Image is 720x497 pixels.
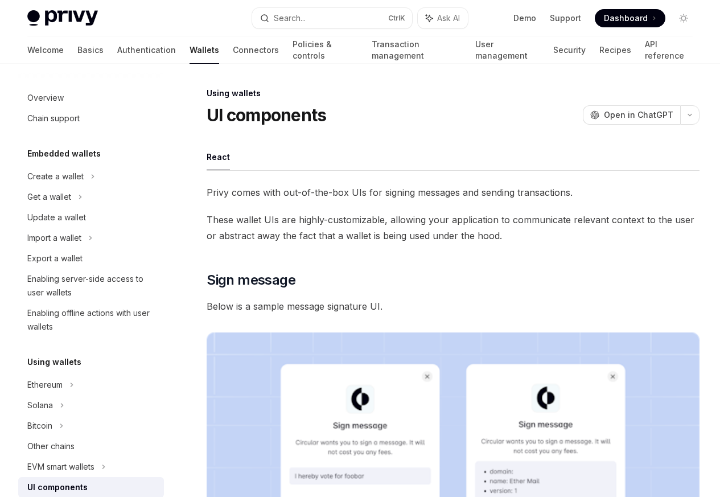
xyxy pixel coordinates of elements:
div: Get a wallet [27,190,71,204]
a: Support [550,13,581,24]
div: Chain support [27,112,80,125]
span: Sign message [207,271,295,289]
span: Below is a sample message signature UI. [207,298,700,314]
button: Toggle dark mode [674,9,693,27]
div: Bitcoin [27,419,52,433]
a: Basics [77,36,104,64]
button: Ask AI [418,8,468,28]
button: Open in ChatGPT [583,105,680,125]
span: Ctrl K [388,14,405,23]
div: Using wallets [207,88,700,99]
a: Dashboard [595,9,665,27]
span: Open in ChatGPT [604,109,673,121]
a: API reference [645,36,693,64]
a: Demo [513,13,536,24]
div: Import a wallet [27,231,81,245]
div: Create a wallet [27,170,84,183]
span: These wallet UIs are highly-customizable, allowing your application to communicate relevant conte... [207,212,700,244]
a: Transaction management [372,36,462,64]
a: Other chains [18,436,164,457]
div: Enabling offline actions with user wallets [27,306,157,334]
h1: UI components [207,105,326,125]
a: Chain support [18,108,164,129]
div: Export a wallet [27,252,83,265]
a: Policies & controls [293,36,358,64]
a: Authentication [117,36,176,64]
a: Enabling server-side access to user wallets [18,269,164,303]
a: Welcome [27,36,64,64]
div: EVM smart wallets [27,460,94,474]
div: UI components [27,480,88,494]
div: Solana [27,399,53,412]
a: Overview [18,88,164,108]
a: User management [475,36,540,64]
a: Update a wallet [18,207,164,228]
div: Enabling server-side access to user wallets [27,272,157,299]
h5: Using wallets [27,355,81,369]
span: Ask AI [437,13,460,24]
div: Update a wallet [27,211,86,224]
div: Other chains [27,440,75,453]
a: Security [553,36,586,64]
a: Wallets [190,36,219,64]
span: Dashboard [604,13,648,24]
img: light logo [27,10,98,26]
div: Overview [27,91,64,105]
a: Recipes [599,36,631,64]
a: Connectors [233,36,279,64]
span: Privy comes with out-of-the-box UIs for signing messages and sending transactions. [207,184,700,200]
button: Search...CtrlK [252,8,412,28]
div: Ethereum [27,378,63,392]
a: Enabling offline actions with user wallets [18,303,164,337]
a: Export a wallet [18,248,164,269]
div: Search... [274,11,306,25]
button: React [207,143,230,170]
h5: Embedded wallets [27,147,101,161]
